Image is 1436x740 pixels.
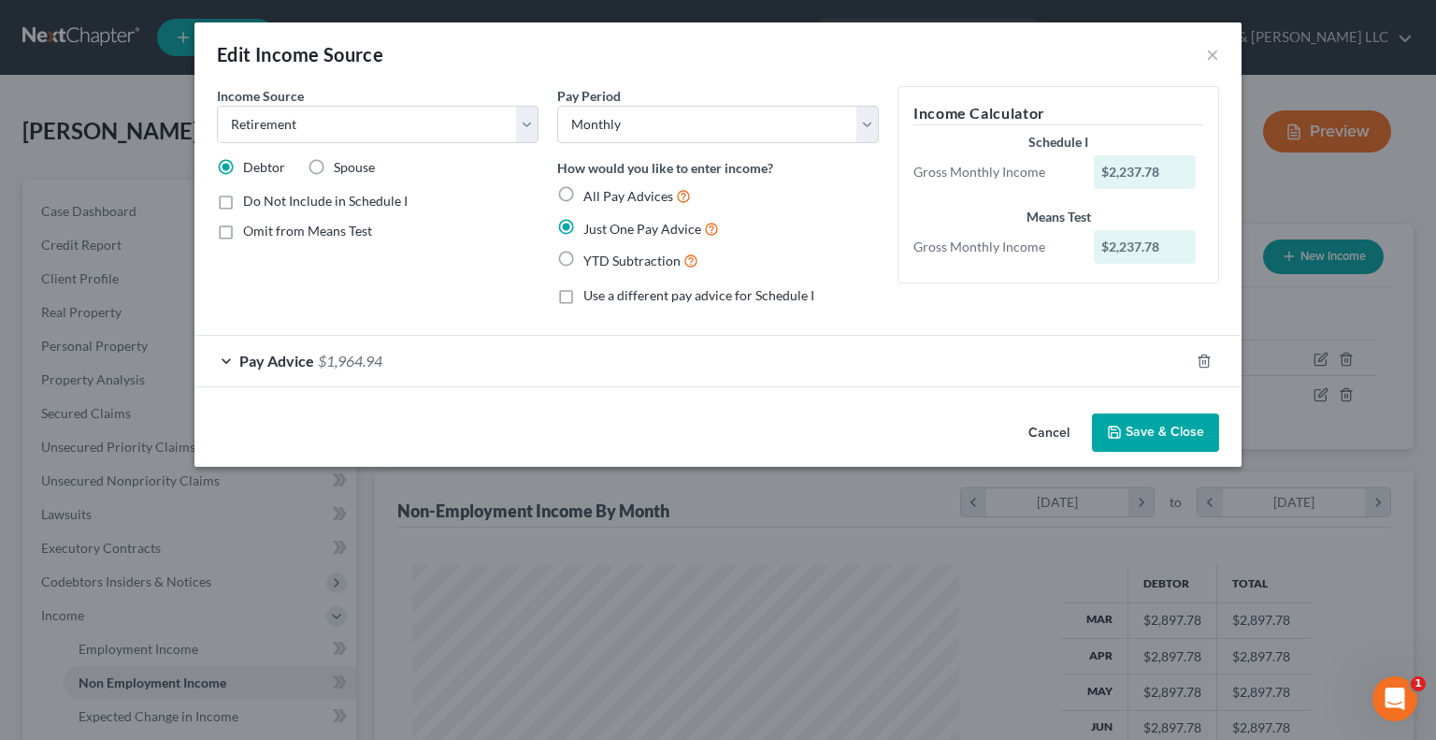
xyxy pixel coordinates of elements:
span: Do Not Include in Schedule I [243,193,408,209]
button: × [1206,43,1219,65]
span: Just One Pay Advice [583,221,701,237]
span: YTD Subtraction [583,253,681,268]
div: Gross Monthly Income [904,238,1084,256]
span: All Pay Advices [583,188,673,204]
span: Income Source [217,88,304,104]
div: Edit Income Source [217,41,383,67]
button: Save & Close [1092,414,1219,453]
button: Cancel [1013,415,1084,453]
span: Debtor [243,159,285,175]
div: Means Test [913,208,1203,226]
div: $2,237.78 [1094,155,1197,189]
span: Spouse [334,159,375,175]
div: $2,237.78 [1094,230,1197,264]
label: Pay Period [557,86,621,106]
span: Use a different pay advice for Schedule I [583,287,814,303]
span: Pay Advice [239,352,314,370]
span: 1 [1411,676,1426,691]
iframe: Intercom live chat [1372,676,1417,721]
div: Gross Monthly Income [904,163,1084,181]
span: Omit from Means Test [243,223,372,239]
span: $1,964.94 [318,352,382,370]
div: Schedule I [913,133,1203,152]
h5: Income Calculator [913,102,1203,125]
label: How would you like to enter income? [557,158,773,178]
